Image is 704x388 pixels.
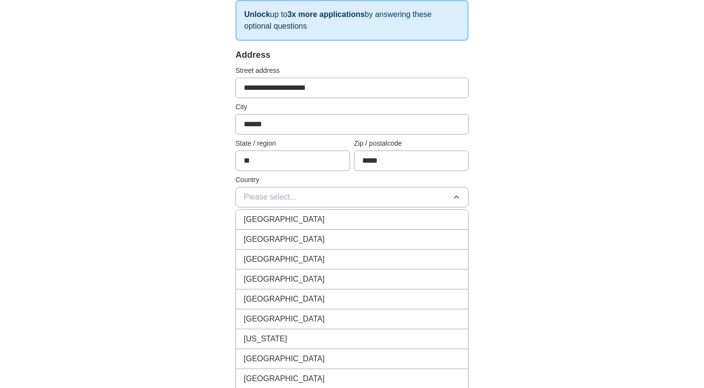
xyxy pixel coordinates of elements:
strong: 3x more applications [287,10,365,18]
label: City [235,102,469,112]
label: State / region [235,138,350,149]
label: Street address [235,66,469,76]
label: Country [235,175,469,185]
span: [US_STATE] [244,333,287,345]
span: [GEOGRAPHIC_DATA] [244,353,325,365]
button: Please select... [235,187,469,207]
span: [GEOGRAPHIC_DATA] [244,214,325,225]
span: [GEOGRAPHIC_DATA] [244,253,325,265]
strong: Unlock [244,10,270,18]
span: [GEOGRAPHIC_DATA] [244,234,325,245]
label: Zip / postalcode [354,138,469,149]
div: Address [235,49,469,62]
span: [GEOGRAPHIC_DATA] [244,313,325,325]
span: Please select... [244,191,297,203]
span: [GEOGRAPHIC_DATA] [244,293,325,305]
span: [GEOGRAPHIC_DATA] [244,273,325,285]
span: [GEOGRAPHIC_DATA] [244,373,325,385]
